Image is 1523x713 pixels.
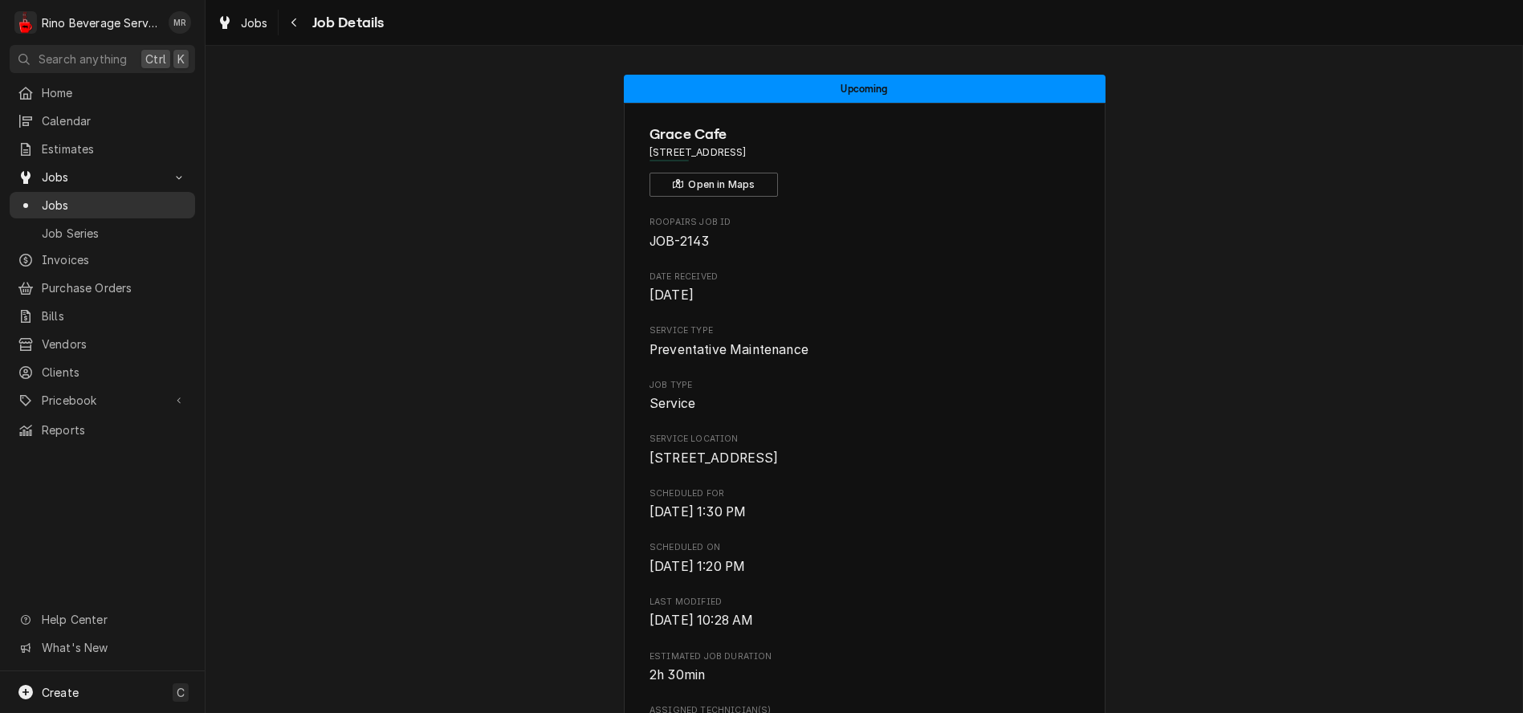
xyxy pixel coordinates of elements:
[650,650,1079,663] span: Estimated Job Duration
[650,234,709,249] span: JOB-2143
[10,164,195,190] a: Go to Jobs
[650,503,1079,522] span: Scheduled For
[14,11,37,34] div: Rino Beverage Service's Avatar
[145,51,166,67] span: Ctrl
[650,324,1079,359] div: Service Type
[10,387,195,414] a: Go to Pricebook
[307,12,385,34] span: Job Details
[177,51,185,67] span: K
[10,417,195,443] a: Reports
[42,392,163,409] span: Pricebook
[650,650,1079,685] div: Estimated Job Duration
[42,611,185,628] span: Help Center
[650,124,1079,197] div: Client Information
[10,275,195,301] a: Purchase Orders
[650,124,1079,145] span: Name
[650,541,1079,554] span: Scheduled On
[10,192,195,218] a: Jobs
[650,232,1079,251] span: Roopairs Job ID
[650,271,1079,305] div: Date Received
[650,271,1079,283] span: Date Received
[650,666,1079,685] span: Estimated Job Duration
[650,396,695,411] span: Service
[650,487,1079,500] span: Scheduled For
[10,45,195,73] button: Search anythingCtrlK
[650,557,1079,577] span: Scheduled On
[650,667,705,682] span: 2h 30min
[210,10,275,36] a: Jobs
[42,197,187,214] span: Jobs
[42,141,187,157] span: Estimates
[841,84,887,94] span: Upcoming
[650,287,694,303] span: [DATE]
[10,246,195,273] a: Invoices
[10,359,195,385] a: Clients
[650,487,1079,522] div: Scheduled For
[650,286,1079,305] span: Date Received
[650,449,1079,468] span: Service Location
[42,251,187,268] span: Invoices
[10,136,195,162] a: Estimates
[10,331,195,357] a: Vendors
[42,422,187,438] span: Reports
[42,639,185,656] span: What's New
[650,596,1079,609] span: Last Modified
[10,303,195,329] a: Bills
[282,10,307,35] button: Navigate back
[650,216,1079,251] div: Roopairs Job ID
[42,364,187,381] span: Clients
[650,541,1079,576] div: Scheduled On
[177,684,185,701] span: C
[624,75,1106,103] div: Status
[650,559,745,574] span: [DATE] 1:20 PM
[650,324,1079,337] span: Service Type
[650,504,746,519] span: [DATE] 1:30 PM
[650,611,1079,630] span: Last Modified
[10,79,195,106] a: Home
[42,169,163,185] span: Jobs
[650,342,808,357] span: Preventative Maintenance
[650,216,1079,229] span: Roopairs Job ID
[650,433,1079,467] div: Service Location
[10,220,195,246] a: Job Series
[650,394,1079,414] span: Job Type
[650,173,778,197] button: Open in Maps
[650,613,753,628] span: [DATE] 10:28 AM
[42,308,187,324] span: Bills
[39,51,127,67] span: Search anything
[42,336,187,352] span: Vendors
[169,11,191,34] div: Melissa Rinehart's Avatar
[42,112,187,129] span: Calendar
[241,14,268,31] span: Jobs
[650,379,1079,414] div: Job Type
[169,11,191,34] div: MR
[650,379,1079,392] span: Job Type
[10,108,195,134] a: Calendar
[42,225,187,242] span: Job Series
[42,686,79,699] span: Create
[10,606,195,633] a: Go to Help Center
[42,14,160,31] div: Rino Beverage Service
[42,279,187,296] span: Purchase Orders
[650,433,1079,446] span: Service Location
[650,450,779,466] span: [STREET_ADDRESS]
[42,84,187,101] span: Home
[10,634,195,661] a: Go to What's New
[650,340,1079,360] span: Service Type
[650,596,1079,630] div: Last Modified
[650,145,1079,160] span: Address
[14,11,37,34] div: R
